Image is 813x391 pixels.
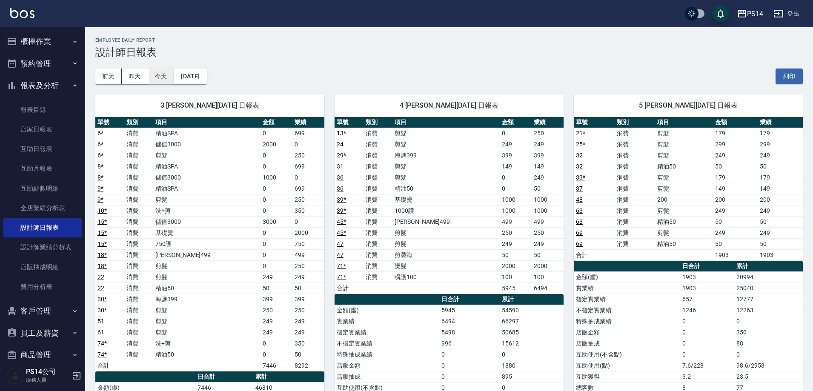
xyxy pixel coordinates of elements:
td: 消費 [615,139,656,150]
button: 櫃檯作業 [3,31,82,53]
td: 消費 [364,205,392,216]
td: 2000 [261,139,292,150]
button: 報表及分析 [3,74,82,97]
td: 15612 [500,338,564,349]
a: 32 [576,163,583,170]
td: 實業績 [335,316,439,327]
td: 消費 [364,216,392,227]
td: 0 [261,194,292,205]
th: 金額 [713,117,758,128]
td: 消費 [364,249,392,260]
td: 店販金額 [574,327,680,338]
td: 消費 [124,349,153,360]
td: 5498 [439,327,500,338]
a: 設計師業績分析表 [3,237,82,257]
td: 1246 [680,305,734,316]
td: 200 [713,194,758,205]
td: 0 [261,260,292,271]
td: 250 [261,305,292,316]
td: 250 [292,150,324,161]
td: 基礎燙 [153,227,261,238]
td: 消費 [615,161,656,172]
td: 消費 [364,128,392,139]
td: 剪髮 [655,172,713,183]
a: 24 [337,141,344,148]
td: 249 [532,172,564,183]
td: 50 [758,238,803,249]
td: 0 [680,316,734,327]
td: 0 [261,161,292,172]
td: 剪髮 [153,194,261,205]
td: 特殊抽成業績 [335,349,439,360]
td: 消費 [615,216,656,227]
td: 消費 [364,172,392,183]
td: 儲值3000 [153,172,261,183]
td: 0 [261,338,292,349]
td: 2000 [532,260,564,271]
td: 消費 [124,338,153,349]
th: 類別 [124,117,153,128]
h5: PS14公司 [26,368,69,376]
td: 精油50 [153,349,261,360]
td: 金額(虛) [335,305,439,316]
th: 業績 [532,117,564,128]
td: 1000 [500,194,532,205]
th: 類別 [364,117,392,128]
td: 消費 [615,172,656,183]
td: 50 [532,183,564,194]
a: 47 [337,240,344,247]
td: 精油SPA [153,128,261,139]
td: 0 [261,128,292,139]
td: 儲值3000 [153,216,261,227]
td: 25040 [734,283,803,294]
span: 5 [PERSON_NAME][DATE] 日報表 [584,101,793,110]
td: 實業績 [574,283,680,294]
td: 精油50 [655,161,713,172]
td: 消費 [124,139,153,150]
td: 179 [713,172,758,183]
td: 50 [713,238,758,249]
td: 699 [292,183,324,194]
th: 類別 [615,117,656,128]
td: 399 [292,294,324,305]
td: 250 [532,227,564,238]
th: 項目 [392,117,500,128]
button: 客戶管理 [3,300,82,322]
td: 12777 [734,294,803,305]
td: 750 [292,238,324,249]
td: 750護 [153,238,261,249]
h3: 設計師日報表 [95,46,803,58]
td: 249 [758,205,803,216]
td: 50 [758,216,803,227]
span: 3 [PERSON_NAME][DATE] 日報表 [106,101,314,110]
td: 657 [680,294,734,305]
td: 20994 [734,271,803,283]
td: 0 [292,172,324,183]
td: 399 [261,294,292,305]
td: 0 [292,139,324,150]
a: 69 [576,240,583,247]
td: 消費 [615,183,656,194]
a: 31 [337,163,344,170]
td: 精油SPA [153,183,261,194]
th: 單號 [335,117,364,128]
td: 指定實業績 [574,294,680,305]
th: 業績 [758,117,803,128]
button: 登出 [770,6,803,22]
td: 50 [261,283,292,294]
a: 店販抽成明細 [3,257,82,277]
td: 0 [292,216,324,227]
td: 66297 [500,316,564,327]
td: 149 [500,161,532,172]
th: 項目 [655,117,713,128]
button: 今天 [148,68,175,84]
td: 消費 [124,249,153,260]
td: 消費 [124,260,153,271]
td: 1903 [680,271,734,283]
td: 精油50 [392,183,500,194]
td: 50 [532,249,564,260]
a: 互助點數明細 [3,179,82,198]
td: 剪髮 [655,205,713,216]
a: 互助日報表 [3,139,82,159]
td: 179 [713,128,758,139]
